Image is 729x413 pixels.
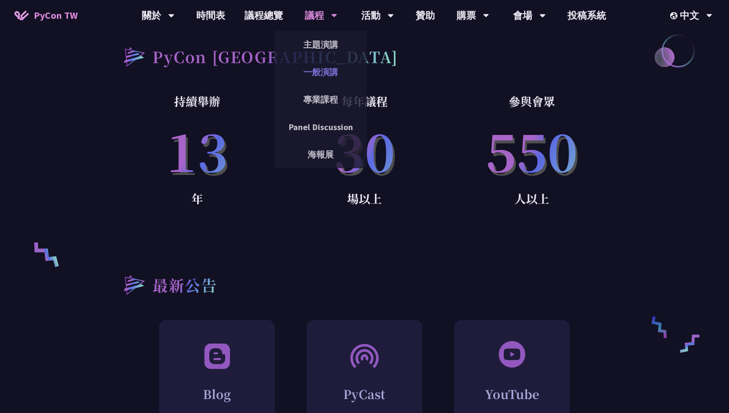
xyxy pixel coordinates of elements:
[152,45,398,68] h2: PyCon [GEOGRAPHIC_DATA]
[152,273,217,296] h2: 最新公告
[274,116,367,138] a: Panel Discussion
[448,92,615,111] p: 參與會眾
[160,386,274,402] h2: Blog
[114,92,281,111] p: 持續舉辦
[349,340,380,371] img: PyCast.bcca2a8.svg
[274,88,367,111] a: 專業課程
[274,33,367,56] a: 主題演講
[448,111,615,189] p: 550
[274,143,367,166] a: 海報展
[114,38,152,75] img: heading-bullet
[114,111,281,189] p: 13
[5,3,87,27] a: PyCon TW
[448,189,615,208] p: 人以上
[307,386,422,402] h2: PyCast
[281,189,448,208] p: 場以上
[34,8,78,23] span: PyCon TW
[202,340,232,371] img: Blog.348b5bb.svg
[455,386,569,402] h2: YouTube
[274,61,367,83] a: 一般演講
[498,340,526,369] img: svg+xml;base64,PHN2ZyB3aWR0aD0iNjAiIGhlaWdodD0iNjAiIHZpZXdCb3g9IjAgMCA2MCA2MCIgZmlsbD0ibm9uZSIgeG...
[14,11,29,20] img: Home icon of PyCon TW 2025
[114,189,281,208] p: 年
[670,12,680,19] img: Locale Icon
[114,266,152,303] img: heading-bullet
